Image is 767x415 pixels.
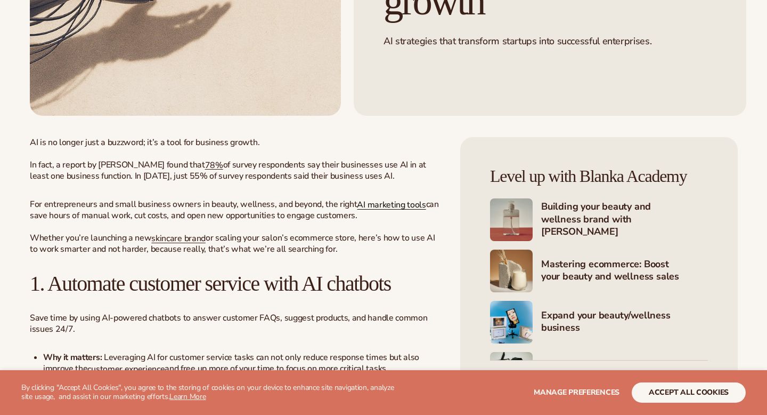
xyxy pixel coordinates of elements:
[490,352,533,395] img: Shopify Image 8
[30,312,427,335] span: Save time by using AI-powered chatbots to answer customer FAQs, suggest products, and handle comm...
[541,201,708,239] h4: Building your beauty and wellness brand with [PERSON_NAME]
[383,35,651,47] span: AI strategies that transform startups into successful enterprises.
[30,159,426,182] span: of survey respondents say their businesses use AI in at least one business function. In [DATE], j...
[165,363,388,374] span: and free up more of your time to focus on more critical tasks.
[490,301,533,344] img: Shopify Image 7
[490,250,533,292] img: Shopify Image 6
[490,250,708,292] a: Shopify Image 6 Mastering ecommerce: Boost your beauty and wellness sales
[87,363,165,374] a: customer experience
[30,198,439,222] span: can save hours of manual work, cut costs, and open new opportunities to engage customers.
[169,392,206,402] a: Learn More
[534,387,619,397] span: Manage preferences
[357,199,426,211] a: AI marketing tools
[541,258,708,284] h4: Mastering ecommerce: Boost your beauty and wellness sales
[30,272,391,296] span: 1. Automate customer service with AI chatbots
[30,159,205,171] span: In fact, a report by [PERSON_NAME] found that
[490,198,708,241] a: Shopify Image 5 Building your beauty and wellness brand with [PERSON_NAME]
[30,198,357,210] span: For entrepreneurs and small business owners in beauty, wellness, and beyond, the right
[30,232,151,244] span: Whether you’re launching a new
[490,301,708,344] a: Shopify Image 7 Expand your beauty/wellness business
[151,233,206,244] a: skincare brand
[21,384,401,402] p: By clicking "Accept All Cookies", you agree to the storing of cookies on your device to enhance s...
[490,352,708,395] a: Shopify Image 8 Marketing your beauty and wellness brand 101
[490,167,708,186] h4: Level up with Blanka Academy
[534,382,619,403] button: Manage preferences
[541,309,708,336] h4: Expand your beauty/wellness business
[30,137,259,148] span: AI is no longer just a buzzword; it’s a tool for business growth.
[490,198,533,241] img: Shopify Image 5
[43,352,102,363] strong: Why it matters:
[205,159,223,171] a: 78%
[30,232,435,256] span: or scaling your salon’s ecommerce store, here’s how to use AI to work smarter and not harder, bec...
[632,382,746,403] button: accept all cookies
[43,352,419,374] span: Leveraging AI for customer service tasks can not only reduce response times but also improve the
